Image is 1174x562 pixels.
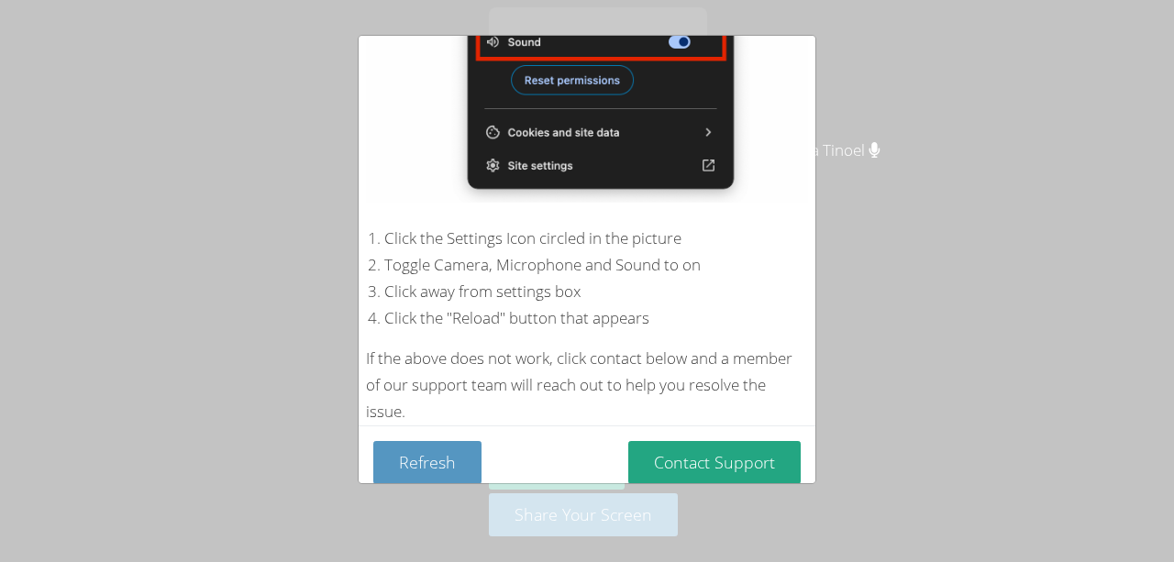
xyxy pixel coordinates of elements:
[384,226,808,252] li: Click the Settings Icon circled in the picture
[366,346,808,425] div: If the above does not work, click contact below and a member of our support team will reach out t...
[384,305,808,332] li: Click the "Reload" button that appears
[628,441,801,484] button: Contact Support
[373,441,482,484] button: Refresh
[384,252,808,279] li: Toggle Camera, Microphone and Sound to on
[384,279,808,305] li: Click away from settings box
